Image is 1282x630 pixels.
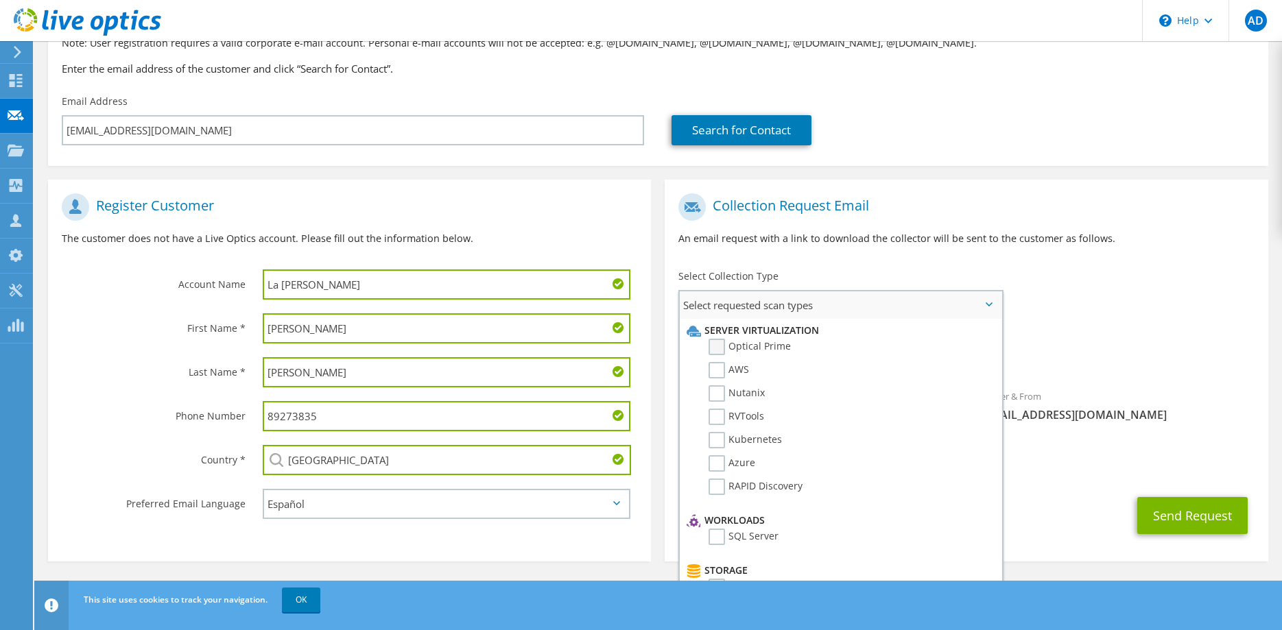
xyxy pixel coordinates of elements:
[980,407,1255,422] span: [EMAIL_ADDRESS][DOMAIN_NAME]
[683,512,994,529] li: Workloads
[966,382,1268,429] div: Sender & From
[282,587,320,612] a: OK
[680,291,1001,319] span: Select requested scan types
[1245,10,1267,32] span: AD
[665,382,966,429] div: To
[709,455,755,472] label: Azure
[672,115,811,145] a: Search for Contact
[683,562,994,579] li: Storage
[683,322,994,339] li: Server Virtualization
[678,193,1247,221] h1: Collection Request Email
[62,193,630,221] h1: Register Customer
[62,313,246,335] label: First Name *
[709,409,764,425] label: RVTools
[709,339,791,355] label: Optical Prime
[709,478,803,495] label: RAPID Discovery
[62,95,128,108] label: Email Address
[62,231,637,246] p: The customer does not have a Live Optics account. Please fill out the information below.
[678,269,779,283] label: Select Collection Type
[709,529,779,545] label: SQL Server
[1137,497,1248,534] button: Send Request
[709,385,765,402] label: Nutanix
[665,324,1268,375] div: Requested Collections
[62,489,246,511] label: Preferred Email Language
[62,61,1255,76] h3: Enter the email address of the customer and click “Search for Contact”.
[62,36,1255,51] p: Note: User registration requires a valid corporate e-mail account. Personal e-mail accounts will ...
[84,594,268,605] span: This site uses cookies to track your navigation.
[62,445,246,467] label: Country *
[678,231,1254,246] p: An email request with a link to download the collector will be sent to the customer as follows.
[709,362,749,378] label: AWS
[62,401,246,423] label: Phone Number
[62,357,246,379] label: Last Name *
[665,436,1268,483] div: CC & Reply To
[62,269,246,291] label: Account Name
[709,432,782,448] label: Kubernetes
[709,579,794,595] label: CLARiiON/VNX
[1159,14,1172,27] svg: \n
